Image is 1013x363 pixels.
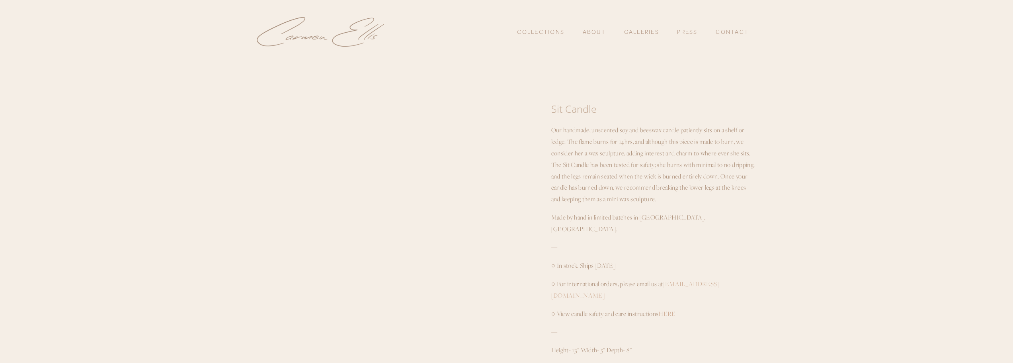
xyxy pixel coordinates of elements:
a: Contact [716,25,749,39]
p: ○ In stock. Ships [DATE] [551,260,756,272]
p: ○ For international orders, please email us at [551,279,756,302]
a: Collections [517,25,564,39]
p: — [551,242,756,253]
a: About [583,28,606,35]
p: Made by hand in limited batches in [GEOGRAPHIC_DATA], [GEOGRAPHIC_DATA]. [551,212,756,235]
p: Height- 13” Width- 5” Depth- 8” [551,345,756,356]
a: [EMAIL_ADDRESS][DOMAIN_NAME] [551,280,719,300]
p: — [551,327,756,338]
a: Press [677,25,697,39]
p: ○ View candle safety and care instructions [551,308,756,320]
img: Carmen Ellis Studio [257,17,384,47]
a: HERE [658,310,675,318]
h1: Sit Candle [551,103,756,115]
a: Galleries [624,28,659,35]
p: Our handmade, unscented soy and beeswax candle patiently sits on a shelf or ledge. The flame burn... [551,125,756,205]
